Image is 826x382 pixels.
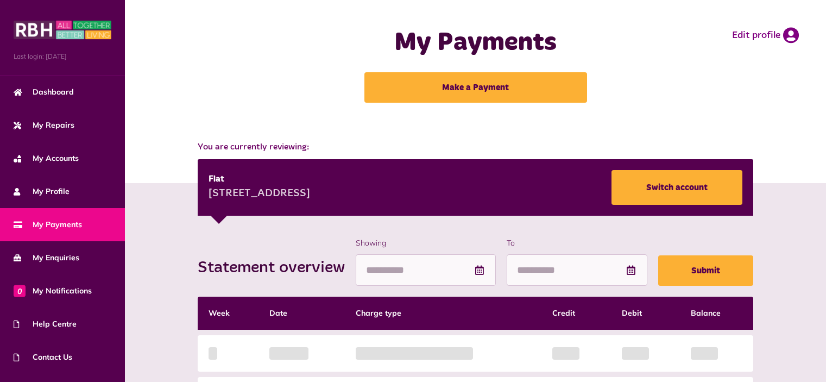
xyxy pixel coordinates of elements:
[14,52,111,61] span: Last login: [DATE]
[14,86,74,98] span: Dashboard
[209,186,310,202] div: [STREET_ADDRESS]
[364,72,587,103] a: Make a Payment
[14,285,26,297] span: 0
[198,141,753,154] span: You are currently reviewing:
[14,318,77,330] span: Help Centre
[14,186,70,197] span: My Profile
[14,19,111,41] img: MyRBH
[14,285,92,297] span: My Notifications
[14,219,82,230] span: My Payments
[14,120,74,131] span: My Repairs
[611,170,742,205] a: Switch account
[732,27,799,43] a: Edit profile
[14,153,79,164] span: My Accounts
[14,252,79,264] span: My Enquiries
[311,27,640,59] h1: My Payments
[14,352,72,363] span: Contact Us
[209,173,310,186] div: Flat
